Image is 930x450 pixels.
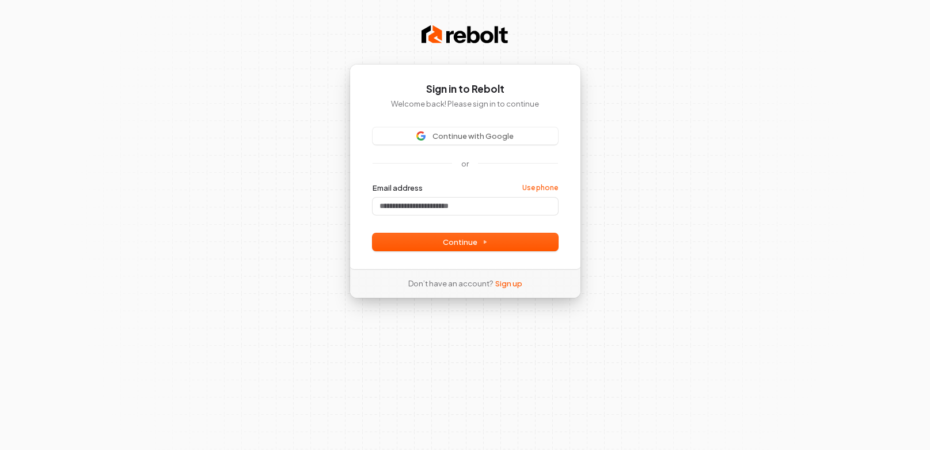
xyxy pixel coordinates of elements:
h1: Sign in to Rebolt [373,82,558,96]
p: or [461,158,469,169]
img: Rebolt Logo [422,23,508,46]
img: Sign in with Google [416,131,426,141]
a: Sign up [495,278,522,289]
label: Email address [373,183,423,193]
button: Sign in with GoogleContinue with Google [373,127,558,145]
span: Continue [443,237,488,247]
a: Use phone [522,183,558,192]
p: Welcome back! Please sign in to continue [373,99,558,109]
button: Continue [373,233,558,251]
span: Continue with Google [432,131,514,141]
span: Don’t have an account? [408,278,493,289]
